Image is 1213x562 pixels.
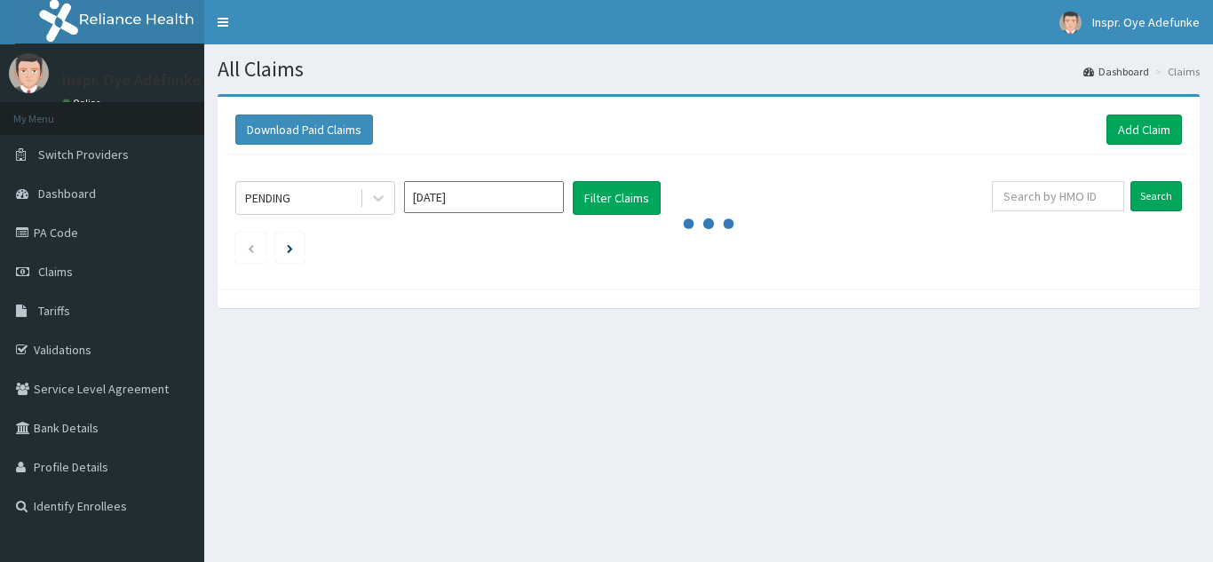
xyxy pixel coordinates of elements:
[992,181,1124,211] input: Search by HMO ID
[38,264,73,280] span: Claims
[247,240,255,256] a: Previous page
[1059,12,1082,34] img: User Image
[38,186,96,202] span: Dashboard
[38,146,129,162] span: Switch Providers
[62,97,105,109] a: Online
[1083,64,1149,79] a: Dashboard
[573,181,661,215] button: Filter Claims
[245,189,290,207] div: PENDING
[1151,64,1200,79] li: Claims
[1130,181,1182,211] input: Search
[38,303,70,319] span: Tariffs
[218,58,1200,81] h1: All Claims
[235,115,373,145] button: Download Paid Claims
[62,72,201,88] p: Inspr. Oye Adefunke
[287,240,293,256] a: Next page
[682,197,735,250] svg: audio-loading
[9,53,49,93] img: User Image
[1092,14,1200,30] span: Inspr. Oye Adefunke
[1106,115,1182,145] a: Add Claim
[404,181,564,213] input: Select Month and Year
